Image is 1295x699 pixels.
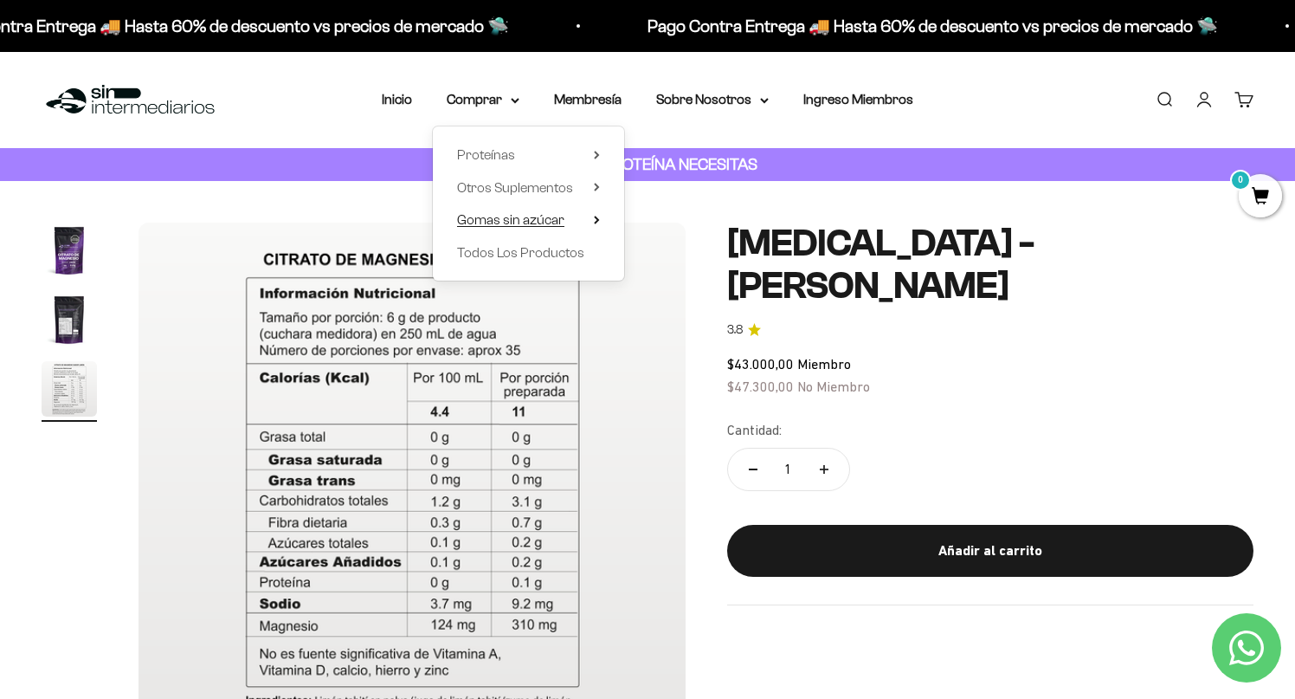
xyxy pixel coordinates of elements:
a: Ingreso Miembros [803,92,913,107]
span: No Miembro [797,379,870,394]
mark: 0 [1230,170,1251,191]
a: Inicio [382,92,412,107]
summary: Proteínas [457,144,600,166]
summary: Sobre Nosotros [656,88,769,111]
a: Membresía [554,92,622,107]
button: Ir al artículo 2 [42,292,97,353]
button: Aumentar cantidad [799,449,849,490]
img: Citrato de Magnesio - Sabor Limón [42,223,97,278]
input: Otra (por favor especifica) [57,261,357,289]
div: Comparativa con otros productos similares [21,225,358,256]
span: Miembro [797,356,851,372]
summary: Comprar [447,88,519,111]
button: Reducir cantidad [728,449,778,490]
span: Gomas sin azúcar [457,212,564,227]
div: País de origen de ingredientes [21,156,358,186]
button: Ir al artículo 1 [42,223,97,283]
p: Para decidirte a comprar este suplemento, ¿qué información específica sobre su pureza, origen o c... [21,28,358,107]
p: Pago Contra Entrega 🚚 Hasta 60% de descuento vs precios de mercado 🛸 [647,12,1218,40]
div: Detalles sobre ingredientes "limpios" [21,121,358,152]
h1: [MEDICAL_DATA] - [PERSON_NAME] [727,223,1253,307]
img: Citrato de Magnesio - Sabor Limón [42,361,97,417]
label: Cantidad: [727,419,782,442]
a: 0 [1239,188,1282,207]
summary: Otros Suplementos [457,177,600,199]
summary: Gomas sin azúcar [457,209,600,231]
span: Otros Suplementos [457,180,573,195]
span: $43.000,00 [727,356,794,372]
span: Proteínas [457,147,515,162]
span: Enviar [284,299,357,328]
span: Todos Los Productos [457,245,584,260]
a: Todos Los Productos [457,242,600,264]
a: 3.83.8 de 5.0 estrellas [727,320,1253,340]
img: Citrato de Magnesio - Sabor Limón [42,292,97,347]
div: Añadir al carrito [762,540,1219,562]
button: Ir al artículo 3 [42,361,97,422]
div: Certificaciones de calidad [21,191,358,221]
strong: CUANTA PROTEÍNA NECESITAS [538,155,757,173]
button: Enviar [282,299,358,328]
button: Añadir al carrito [727,525,1253,577]
span: 3.8 [727,320,743,340]
span: $47.300,00 [727,379,794,394]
